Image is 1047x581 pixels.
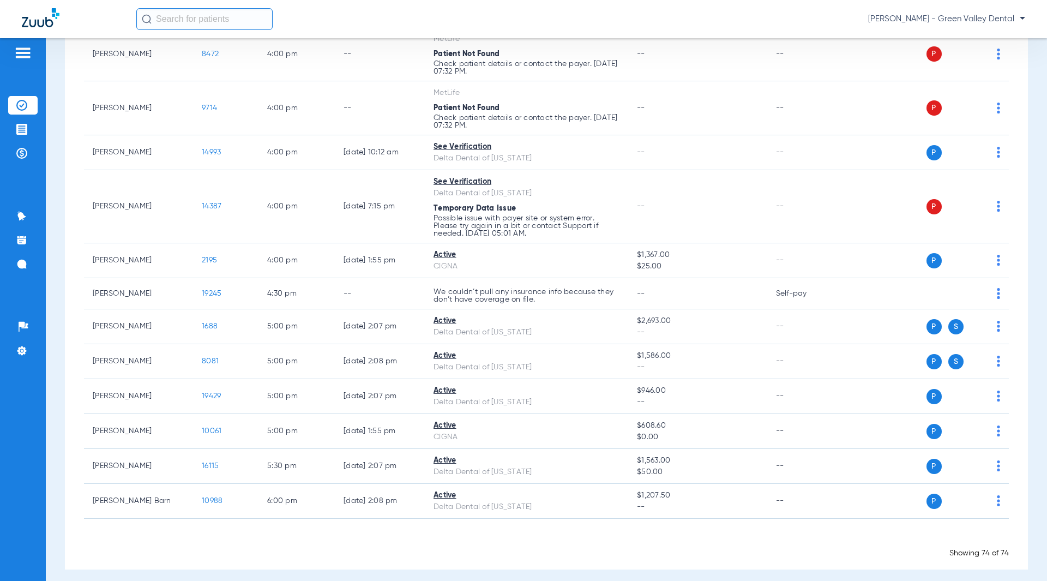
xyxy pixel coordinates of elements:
[926,319,942,334] span: P
[997,321,1000,332] img: group-dot-blue.svg
[637,420,758,432] span: $608.60
[258,309,335,344] td: 5:00 PM
[637,501,758,513] span: --
[142,14,152,24] img: Search Icon
[434,315,619,327] div: Active
[434,362,619,373] div: Delta Dental of [US_STATE]
[258,243,335,278] td: 4:00 PM
[335,379,425,414] td: [DATE] 2:07 PM
[202,50,219,58] span: 8472
[767,484,841,519] td: --
[926,100,942,116] span: P
[868,14,1025,25] span: [PERSON_NAME] - Green Valley Dental
[202,256,217,264] span: 2195
[997,288,1000,299] img: group-dot-blue.svg
[434,214,619,237] p: Possible issue with payer site or system error. Please try again in a bit or contact Support if n...
[637,50,645,58] span: --
[84,449,193,484] td: [PERSON_NAME]
[926,354,942,369] span: P
[434,490,619,501] div: Active
[767,278,841,309] td: Self-pay
[434,176,619,188] div: See Verification
[434,249,619,261] div: Active
[637,104,645,112] span: --
[84,414,193,449] td: [PERSON_NAME]
[335,170,425,243] td: [DATE] 7:15 PM
[926,253,942,268] span: P
[992,529,1047,581] iframe: Chat Widget
[335,27,425,81] td: --
[434,50,500,58] span: Patient Not Found
[434,288,619,303] p: We couldn’t pull any insurance info because they don’t have coverage on file.
[434,420,619,432] div: Active
[767,309,841,344] td: --
[637,202,645,210] span: --
[434,350,619,362] div: Active
[997,201,1000,212] img: group-dot-blue.svg
[997,49,1000,59] img: group-dot-blue.svg
[637,249,758,261] span: $1,367.00
[84,484,193,519] td: [PERSON_NAME] Barn
[767,170,841,243] td: --
[637,490,758,501] span: $1,207.50
[637,362,758,373] span: --
[84,309,193,344] td: [PERSON_NAME]
[997,103,1000,113] img: group-dot-blue.svg
[926,389,942,404] span: P
[434,466,619,478] div: Delta Dental of [US_STATE]
[637,327,758,338] span: --
[202,462,219,470] span: 16115
[136,8,273,30] input: Search for patients
[637,397,758,408] span: --
[767,243,841,278] td: --
[926,145,942,160] span: P
[335,414,425,449] td: [DATE] 1:55 PM
[997,495,1000,506] img: group-dot-blue.svg
[637,466,758,478] span: $50.00
[202,104,217,112] span: 9714
[637,261,758,272] span: $25.00
[767,414,841,449] td: --
[202,497,222,505] span: 10988
[434,87,619,99] div: MetLife
[335,484,425,519] td: [DATE] 2:08 PM
[949,549,1009,557] span: Showing 74 of 74
[926,199,942,214] span: P
[258,414,335,449] td: 5:00 PM
[335,135,425,170] td: [DATE] 10:12 AM
[997,460,1000,471] img: group-dot-blue.svg
[202,290,221,297] span: 19245
[335,344,425,379] td: [DATE] 2:08 PM
[434,397,619,408] div: Delta Dental of [US_STATE]
[997,356,1000,367] img: group-dot-blue.svg
[767,449,841,484] td: --
[434,104,500,112] span: Patient Not Found
[767,344,841,379] td: --
[926,494,942,509] span: P
[84,278,193,309] td: [PERSON_NAME]
[997,147,1000,158] img: group-dot-blue.svg
[22,8,59,27] img: Zuub Logo
[258,379,335,414] td: 5:00 PM
[434,153,619,164] div: Delta Dental of [US_STATE]
[434,455,619,466] div: Active
[84,344,193,379] td: [PERSON_NAME]
[948,354,964,369] span: S
[258,344,335,379] td: 5:00 PM
[202,148,221,156] span: 14993
[637,350,758,362] span: $1,586.00
[14,46,32,59] img: hamburger-icon
[84,27,193,81] td: [PERSON_NAME]
[997,426,1000,436] img: group-dot-blue.svg
[637,290,645,297] span: --
[335,81,425,135] td: --
[434,327,619,338] div: Delta Dental of [US_STATE]
[202,392,221,400] span: 19429
[202,322,218,330] span: 1688
[335,309,425,344] td: [DATE] 2:07 PM
[767,81,841,135] td: --
[767,379,841,414] td: --
[258,81,335,135] td: 4:00 PM
[84,379,193,414] td: [PERSON_NAME]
